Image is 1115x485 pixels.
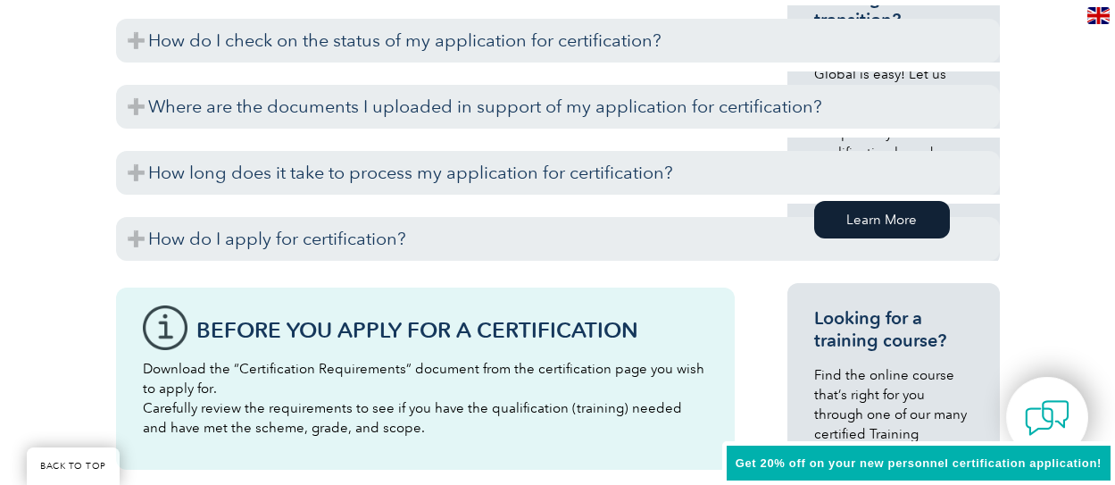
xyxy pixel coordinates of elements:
[814,201,950,238] a: Learn More
[196,319,708,341] h3: Before You Apply For a Certification
[116,151,1000,195] h3: How long does it take to process my application for certification?
[116,217,1000,261] h3: How do I apply for certification?
[116,85,1000,129] h3: Where are the documents I uploaded in support of my application for certification?
[116,19,1000,63] h3: How do I check on the status of my application for certification?
[736,456,1102,470] span: Get 20% off on your new personnel certification application!
[814,307,973,352] h3: Looking for a training course?
[1025,396,1069,440] img: contact-chat.png
[1087,7,1110,24] img: en
[143,359,708,438] p: Download the “Certification Requirements” document from the certification page you wish to apply ...
[27,447,120,485] a: BACK TO TOP
[814,365,973,464] p: Find the online course that’s right for you through one of our many certified Training Providers.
